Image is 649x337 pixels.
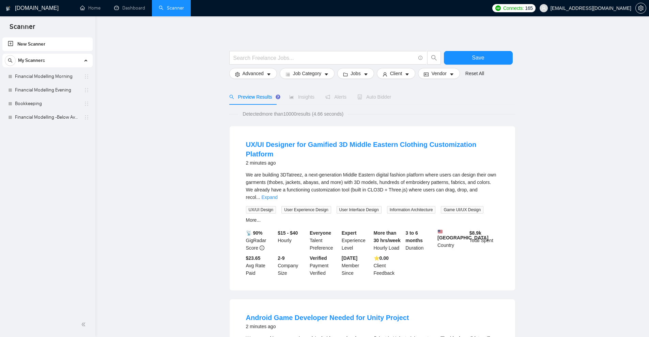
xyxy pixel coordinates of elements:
[351,70,361,77] span: Jobs
[468,229,500,252] div: Total Spent
[229,94,278,100] span: Preview Results
[278,255,284,261] b: 2-9
[325,94,346,100] span: Alerts
[246,255,261,261] b: $23.65
[278,230,298,236] b: $15 - $40
[238,110,348,118] span: Detected more than 10000 results (4.66 seconds)
[246,322,409,331] div: 2 minutes ago
[374,230,401,243] b: More than 30 hrs/week
[465,70,484,77] a: Reset All
[449,72,454,77] span: caret-down
[308,254,340,277] div: Payment Verified
[541,6,546,11] span: user
[15,111,80,124] a: Financial Modelling -Below Average
[2,54,93,124] li: My Scanners
[81,321,88,328] span: double-left
[405,72,410,77] span: caret-down
[337,206,382,214] span: User Interface Design
[2,37,93,51] li: New Scanner
[427,51,441,65] button: search
[80,5,101,11] a: homeHome
[289,94,314,100] span: Insights
[437,229,489,240] b: [GEOGRAPHIC_DATA]
[372,254,404,277] div: Client Feedback
[383,72,387,77] span: user
[469,230,481,236] b: $ 8.9k
[308,229,340,252] div: Talent Preference
[372,229,404,252] div: Hourly Load
[495,5,501,11] img: upwork-logo.png
[364,72,368,77] span: caret-down
[15,83,80,97] a: Financial Modelling Evening
[387,206,436,214] span: Information Architecture
[444,51,513,65] button: Save
[5,58,15,63] span: search
[4,22,41,36] span: Scanner
[503,4,524,12] span: Connects:
[635,3,646,14] button: setting
[246,171,499,201] div: We are building 3DTatreez, a next-generation Middle Eastern digital fashion platform where users ...
[431,70,446,77] span: Vendor
[405,230,423,243] b: 3 to 6 months
[418,68,460,79] button: idcardVendorcaret-down
[262,195,278,200] a: Expand
[18,54,45,67] span: My Scanners
[289,95,294,99] span: area-chart
[342,230,357,236] b: Expert
[256,195,260,200] span: ...
[246,314,409,321] a: Android Game Developer Needed for Unity Project
[310,230,331,236] b: Everyone
[233,54,415,62] input: Search Freelance Jobs...
[159,5,184,11] a: searchScanner
[246,159,499,167] div: 2 minutes ago
[84,74,89,79] span: holder
[340,254,372,277] div: Member Since
[15,70,80,83] a: Financial Modelling Morning
[325,95,330,99] span: notification
[436,229,468,252] div: Country
[275,94,281,100] div: Tooltip anchor
[404,229,436,252] div: Duration
[84,115,89,120] span: holder
[84,87,89,93] span: holder
[340,229,372,252] div: Experience Level
[374,255,389,261] b: ⭐️ 0.00
[5,55,16,66] button: search
[6,3,11,14] img: logo
[293,70,321,77] span: Job Category
[525,4,532,12] span: 165
[243,70,264,77] span: Advanced
[626,314,642,330] iframe: Intercom live chat
[246,172,496,200] span: We are building 3DTatreez, a next-generation Middle Eastern digital fashion platform where users ...
[229,68,277,79] button: settingAdvancedcaret-down
[377,68,416,79] button: userClientcaret-down
[342,255,357,261] b: [DATE]
[418,56,423,60] span: info-circle
[424,72,429,77] span: idcard
[438,229,443,234] img: 🇺🇸
[635,5,646,11] a: setting
[246,141,477,158] a: UX/UI Designer for Gamified 3D Middle Eastern Clothing Customization Platform
[276,229,308,252] div: Hourly
[260,246,264,250] span: info-circle
[276,254,308,277] div: Company Size
[84,101,89,106] span: holder
[337,68,374,79] button: folderJobscaret-down
[390,70,402,77] span: Client
[357,95,362,99] span: robot
[229,95,234,99] span: search
[428,55,441,61] span: search
[245,254,277,277] div: Avg Rate Paid
[266,72,271,77] span: caret-down
[472,53,484,62] span: Save
[246,206,276,214] span: UX/UI Design
[245,229,277,252] div: GigRadar Score
[15,97,80,111] a: Bookkeeping
[343,72,348,77] span: folder
[8,37,87,51] a: New Scanner
[114,5,145,11] a: dashboardDashboard
[441,206,483,214] span: Game UI/UX Design
[324,72,329,77] span: caret-down
[310,255,327,261] b: Verified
